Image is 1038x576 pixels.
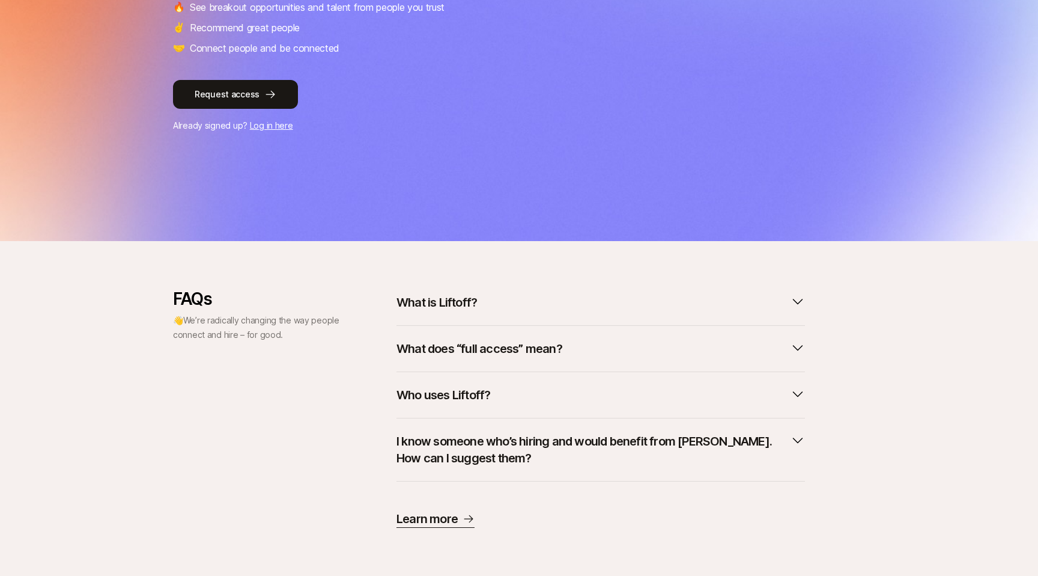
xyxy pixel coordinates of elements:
button: Who uses Liftoff? [396,382,805,408]
button: Request access [173,80,298,109]
p: Already signed up? [173,118,865,133]
a: Request access [173,80,865,109]
a: Log in here [250,120,293,130]
p: Connect people and be connected [190,40,339,56]
p: Recommend great people [190,20,300,35]
span: ✌️ [173,20,185,35]
button: What is Liftoff? [396,289,805,316]
p: What is Liftoff? [396,294,477,311]
a: Learn more [396,510,475,528]
p: Learn more [396,510,458,527]
button: I know someone who’s hiring and would benefit from [PERSON_NAME]. How can I suggest them? [396,428,805,471]
button: What does “full access” mean? [396,335,805,362]
p: I know someone who’s hiring and would benefit from [PERSON_NAME]. How can I suggest them? [396,433,786,467]
span: We’re radically changing the way people connect and hire – for good. [173,315,339,340]
span: 🤝 [173,40,185,56]
p: FAQs [173,289,341,308]
p: What does “full access” mean? [396,340,562,357]
p: Who uses Liftoff? [396,387,490,403]
p: 👋 [173,313,341,342]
